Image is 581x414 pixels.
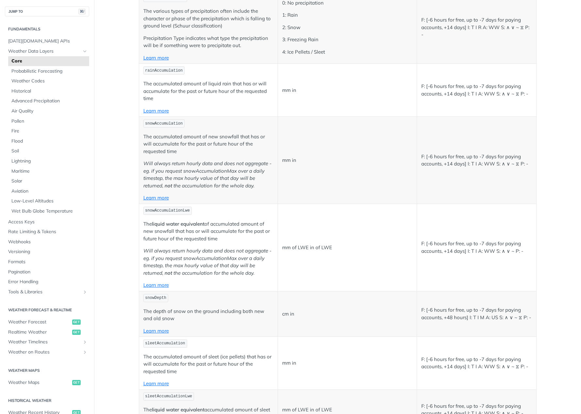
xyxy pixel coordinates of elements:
[11,148,88,154] span: Soil
[152,406,204,413] strong: liquid water equivalent
[143,328,169,334] a: Learn more
[143,160,271,189] em: Will always return hourly data and does not aggregate - eg. if you request snowAccumulationMax ov...
[11,58,88,64] span: Core
[282,11,412,19] p: 1: Rain
[5,237,89,247] a: Webhooks
[11,208,88,215] span: Wet Bulb Globe Temperature
[8,38,88,44] span: [DATE][DOMAIN_NAME] APIs
[8,349,81,355] span: Weather on Routes
[8,219,88,225] span: Access Keys
[8,206,89,216] a: Wet Bulb Globe Temperature
[8,126,89,136] a: Fire
[11,188,88,195] span: Aviation
[282,24,412,31] p: 2: Snow
[8,56,89,66] a: Core
[145,296,166,300] span: snowDepth
[8,186,89,196] a: Aviation
[145,208,190,213] span: snowAccumulationLwe
[5,368,89,373] h2: Weather Maps
[8,96,89,106] a: Advanced Precipitation
[8,229,88,235] span: Rate Limiting & Tokens
[145,341,185,346] span: sleetAccumulation
[8,156,89,166] a: Lightning
[11,98,88,104] span: Advanced Precipitation
[11,198,88,204] span: Low-Level Altitudes
[8,269,88,275] span: Pagination
[72,380,81,385] span: get
[11,128,88,134] span: Fire
[421,153,532,168] p: F: [-6 hours for free, up to -7 days for paying accounts, +14 days] I: T I A: WW S: ∧ ∨ ~ ⧖ P: -
[72,330,81,335] span: get
[143,195,169,201] a: Learn more
[143,133,274,155] p: The accumulated amount of new snowfall that has or will accumulate for the past or future hour of...
[421,240,532,255] p: F: [-6 hours for free, up to -7 days for paying accounts, +14 days] I: T I A: WW S: ∧ ∨ ~ P: -
[11,168,88,175] span: Maritime
[143,282,169,288] a: Learn more
[82,350,88,355] button: Show subpages for Weather on Routes
[5,347,89,357] a: Weather on RoutesShow subpages for Weather on Routes
[5,7,89,16] button: JUMP TO⌘/
[5,287,89,297] a: Tools & LibrariesShow subpages for Tools & Libraries
[282,244,412,251] p: mm of LWE in of LWE
[8,86,89,96] a: Historical
[5,46,89,56] a: Weather Data LayersHide subpages for Weather Data Layers
[143,8,274,30] p: The various types of precipitation often include the character or phase of the precipitation whic...
[78,9,86,14] span: ⌘/
[145,121,183,126] span: snowAccumulation
[5,277,89,287] a: Error Handling
[8,249,88,255] span: Versioning
[282,36,412,43] p: 3: Freezing Rain
[5,317,89,327] a: Weather Forecastget
[8,339,81,345] span: Weather Timelines
[143,80,274,102] p: The accumulated amount of liquid rain that has or will accumulate for the past or future hour of ...
[8,196,89,206] a: Low-Level Altitudes
[421,83,532,97] p: F: [-6 hours for free, up to -7 days for paying accounts, +14 days] I: T I A: WW S: ∧ ∨ ~ ⧖ P: -
[145,68,183,73] span: rainAccumulation
[143,308,274,322] p: The depth of snow on the ground including both new and old snow
[11,118,88,125] span: Pollen
[11,178,88,184] span: Solar
[8,319,71,325] span: Weather Forecast
[5,327,89,337] a: Realtime Weatherget
[282,310,412,318] p: cm in
[5,307,89,313] h2: Weather Forecast & realtime
[8,76,89,86] a: Weather Codes
[8,176,89,186] a: Solar
[143,353,274,375] p: The accumulated amount of sleet (ice pellets) that has or will accumulate for the past or future ...
[282,48,412,56] p: 4: Ice Pellets / Sleet
[5,337,89,347] a: Weather TimelinesShow subpages for Weather Timelines
[8,239,88,245] span: Webhooks
[282,87,412,94] p: mm in
[143,35,274,49] p: Precipitation Type indicates what type the precipitation will be if something were to precipitate...
[11,78,88,84] span: Weather Codes
[8,379,71,386] span: Weather Maps
[11,138,88,145] span: Flood
[165,182,172,189] strong: not
[143,220,274,243] p: The of accumulated amount of new snowfall that has or will accumulate for the past or future hour...
[11,108,88,114] span: Air Quality
[282,157,412,164] p: mm in
[8,166,89,176] a: Maritime
[173,182,254,189] em: the accumulation for the whole day.
[8,48,81,55] span: Weather Data Layers
[5,267,89,277] a: Pagination
[282,406,412,414] p: mm of LWE in of LWE
[421,16,532,39] p: F: [-6 hours for free, up to -7 days for paying accounts, +14 days] I: T I R A: WW S: ∧ ∨ ~ ⧖ P: -
[143,55,169,61] a: Learn more
[143,380,169,387] a: Learn more
[82,289,88,295] button: Show subpages for Tools & Libraries
[5,247,89,257] a: Versioning
[152,221,204,227] strong: liquid water equivalent
[11,158,88,164] span: Lightning
[8,116,89,126] a: Pollen
[82,49,88,54] button: Hide subpages for Weather Data Layers
[173,270,254,276] em: the accumulation for the whole day.
[5,36,89,46] a: [DATE][DOMAIN_NAME] APIs
[8,259,88,265] span: Formats
[165,270,172,276] strong: not
[5,217,89,227] a: Access Keys
[8,279,88,285] span: Error Handling
[11,68,88,75] span: Probabilistic Forecasting
[8,66,89,76] a: Probabilistic Forecasting
[5,227,89,237] a: Rate Limiting & Tokens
